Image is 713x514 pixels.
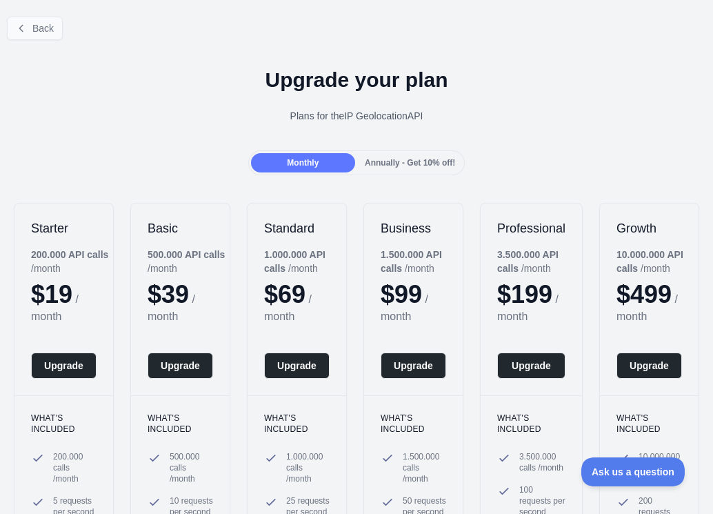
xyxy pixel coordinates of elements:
iframe: Toggle Customer Support [581,457,685,486]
